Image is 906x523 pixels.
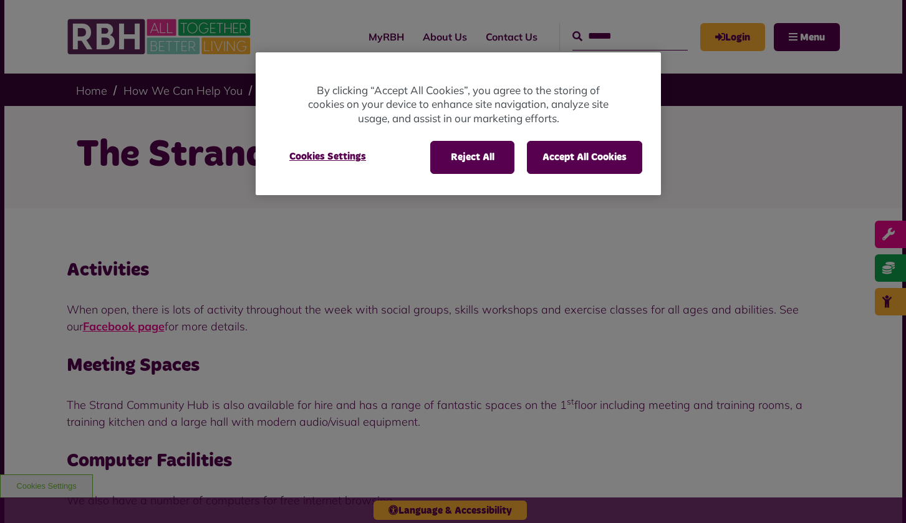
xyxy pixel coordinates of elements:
[527,141,642,173] button: Accept All Cookies
[306,84,611,126] p: By clicking “Accept All Cookies”, you agree to the storing of cookies on your device to enhance s...
[274,141,381,172] button: Cookies Settings
[430,141,514,173] button: Reject All
[256,52,661,195] div: Privacy
[256,52,661,195] div: Cookie banner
